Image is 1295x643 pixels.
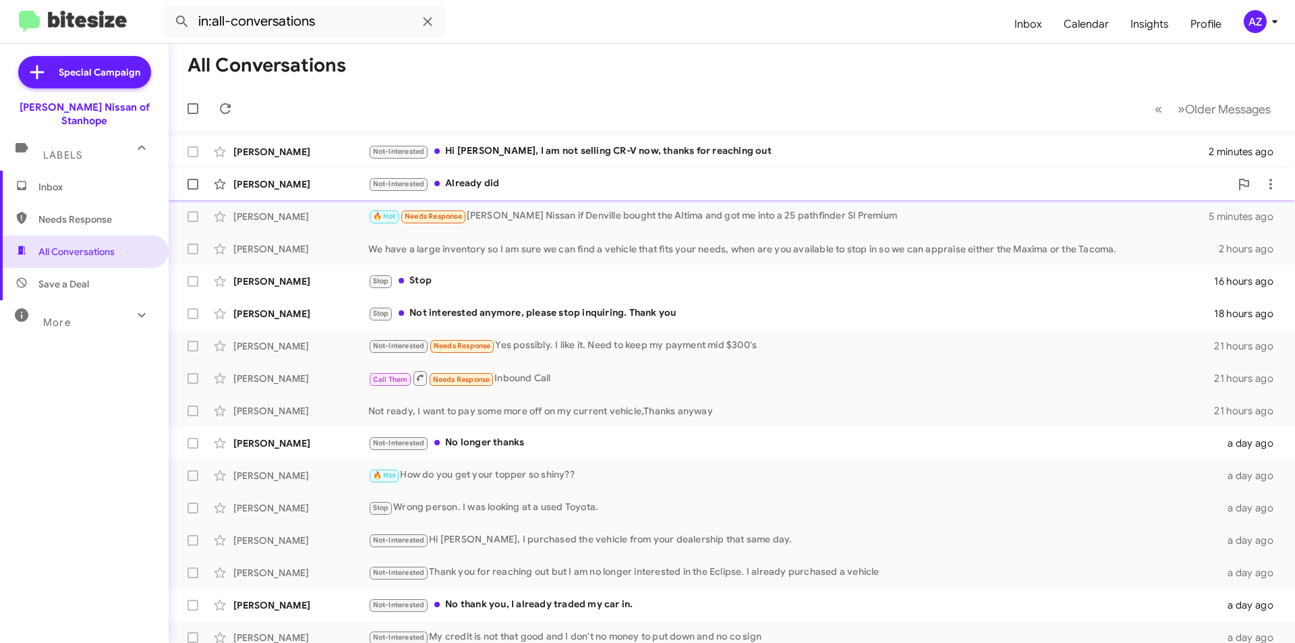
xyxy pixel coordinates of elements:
div: [PERSON_NAME] [233,534,368,547]
div: Not interested anymore, please stop inquiring. Thank you [368,306,1214,321]
span: More [43,316,71,329]
span: 🔥 Hot [373,212,396,221]
div: [PERSON_NAME] [233,372,368,385]
div: Inbound Call [368,370,1214,387]
div: Hi [PERSON_NAME], I am not selling CR-V now, thanks for reaching out [368,144,1209,159]
span: Not-Interested [373,536,425,544]
div: Wrong person. I was looking at a used Toyota. [368,500,1219,515]
div: 2 hours ago [1219,242,1284,256]
div: AZ [1244,10,1267,33]
div: 21 hours ago [1214,404,1284,418]
div: a day ago [1219,566,1284,580]
div: 21 hours ago [1214,372,1284,385]
div: [PERSON_NAME] [233,437,368,450]
span: Stop [373,277,389,285]
span: « [1155,101,1162,117]
div: [PERSON_NAME] [233,242,368,256]
span: Needs Response [434,341,491,350]
span: Special Campaign [59,65,140,79]
div: Already did [368,176,1230,192]
span: Older Messages [1185,102,1271,117]
span: All Conversations [38,245,115,258]
nav: Page navigation example [1147,95,1279,123]
div: a day ago [1219,501,1284,515]
span: Not-Interested [373,147,425,156]
a: Insights [1120,5,1180,44]
span: 🔥 Hot [373,471,396,480]
div: [PERSON_NAME] [233,307,368,320]
a: Profile [1180,5,1232,44]
div: Not ready, I want to pay some more off on my current vehicle,Thanks anyway [368,404,1214,418]
span: Not-Interested [373,341,425,350]
div: [PERSON_NAME] [233,566,368,580]
div: 21 hours ago [1214,339,1284,353]
span: Stop [373,503,389,512]
button: Next [1170,95,1279,123]
div: [PERSON_NAME] [233,339,368,353]
div: No thank you, I already traded my car in. [368,597,1219,613]
span: Not-Interested [373,179,425,188]
div: [PERSON_NAME] [233,598,368,612]
div: a day ago [1219,437,1284,450]
span: Stop [373,309,389,318]
a: Inbox [1004,5,1053,44]
span: Not-Interested [373,633,425,642]
input: Search [163,5,447,38]
span: Not-Interested [373,439,425,447]
span: Not-Interested [373,568,425,577]
div: Stop [368,273,1214,289]
a: Special Campaign [18,56,151,88]
div: [PERSON_NAME] [233,210,368,223]
div: [PERSON_NAME] [233,145,368,159]
button: Previous [1147,95,1170,123]
button: AZ [1232,10,1280,33]
span: Labels [43,149,82,161]
div: No longer thanks [368,435,1219,451]
div: a day ago [1219,534,1284,547]
div: a day ago [1219,469,1284,482]
div: 16 hours ago [1214,275,1284,288]
span: Needs Response [405,212,462,221]
a: Calendar [1053,5,1120,44]
div: 18 hours ago [1214,307,1284,320]
div: 5 minutes ago [1209,210,1284,223]
div: [PERSON_NAME] [233,177,368,191]
div: a day ago [1219,598,1284,612]
div: Thank you for reaching out but I am no longer interested in the Eclipse. I already purchased a ve... [368,565,1219,580]
span: Save a Deal [38,277,89,291]
span: Needs Response [433,375,490,384]
div: Hi [PERSON_NAME], I purchased the vehicle from your dealership that same day. [368,532,1219,548]
div: Yes possibly. I like it. Need to keep my payment mid $300's [368,338,1214,354]
span: Call Them [373,375,408,384]
div: 2 minutes ago [1209,145,1284,159]
h1: All Conversations [188,55,346,76]
div: How do you get your topper so shiny?? [368,468,1219,483]
div: [PERSON_NAME] [233,275,368,288]
div: [PERSON_NAME] [233,469,368,482]
span: » [1178,101,1185,117]
div: [PERSON_NAME] Nissan if Denville bought the Altima and got me into a 25 pathfinder Sl Premium [368,208,1209,224]
div: [PERSON_NAME] [233,404,368,418]
div: [PERSON_NAME] [233,501,368,515]
span: Inbox [38,180,153,194]
div: We have a large inventory so I am sure we can find a vehicle that fits your needs, when are you a... [368,242,1219,256]
span: Needs Response [38,213,153,226]
span: Not-Interested [373,600,425,609]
